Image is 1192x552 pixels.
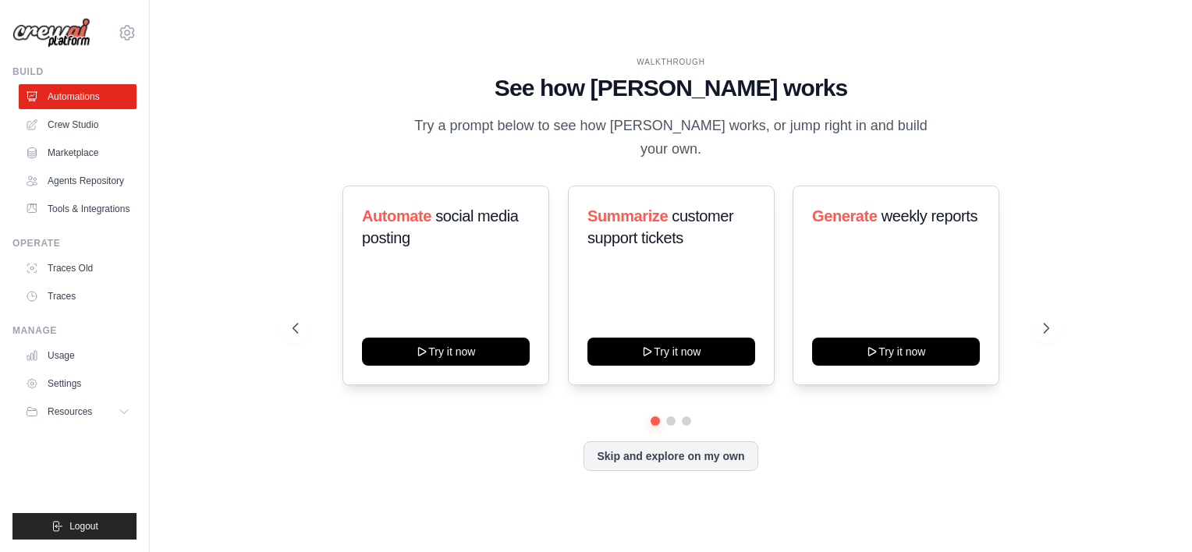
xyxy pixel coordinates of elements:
button: Skip and explore on my own [584,441,757,471]
span: Logout [69,520,98,533]
a: Tools & Integrations [19,196,137,221]
button: Resources [19,399,137,424]
a: Traces [19,284,137,309]
span: Summarize [587,207,668,225]
a: Usage [19,343,137,368]
a: Marketplace [19,140,137,165]
button: Try it now [362,338,530,366]
a: Agents Repository [19,168,137,193]
a: Crew Studio [19,112,137,137]
button: Try it now [812,338,980,366]
a: Automations [19,84,137,109]
span: customer support tickets [587,207,733,246]
span: weekly reports [882,207,977,225]
div: WALKTHROUGH [293,56,1049,68]
button: Try it now [587,338,755,366]
div: Operate [12,237,137,249]
div: Build [12,65,137,78]
span: social media posting [362,207,519,246]
div: Manage [12,324,137,337]
span: Automate [362,207,431,225]
button: Logout [12,513,137,540]
span: Resources [48,405,92,418]
a: Traces Old [19,256,137,281]
p: Try a prompt below to see how [PERSON_NAME] works, or jump right in and build your own. [409,115,933,161]
a: Settings [19,371,137,396]
span: Generate [812,207,878,225]
img: Logo [12,18,90,48]
h1: See how [PERSON_NAME] works [293,74,1049,102]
